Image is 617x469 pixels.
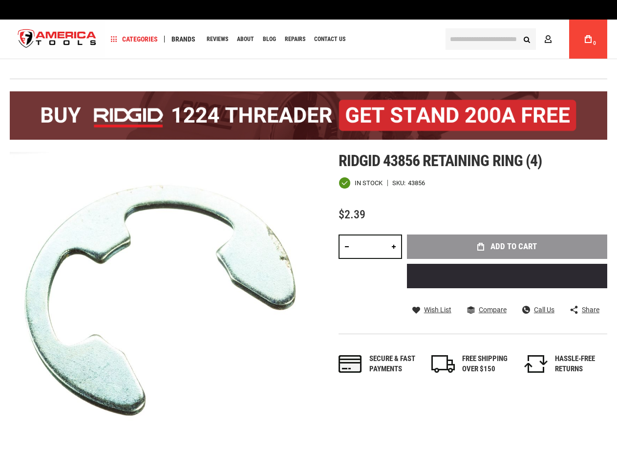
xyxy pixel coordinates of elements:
span: Blog [263,36,276,42]
img: payments [339,355,362,373]
span: Share [582,306,599,313]
a: Contact Us [310,33,350,46]
a: Repairs [280,33,310,46]
strong: SKU [392,180,408,186]
img: returns [524,355,548,373]
div: HASSLE-FREE RETURNS [555,354,607,375]
a: Reviews [202,33,233,46]
a: About [233,33,258,46]
span: Ridgid 43856 retaining ring (4) [339,151,542,170]
span: Contact Us [314,36,345,42]
button: Search [517,30,536,48]
span: Compare [479,306,507,313]
span: Wish List [424,306,451,313]
div: Secure & fast payments [369,354,422,375]
span: Reviews [207,36,228,42]
a: 0 [579,20,597,59]
span: $2.39 [339,208,365,221]
a: Categories [106,33,162,46]
a: store logo [10,21,105,58]
span: In stock [355,180,383,186]
img: main product photo [10,152,309,451]
div: Availability [339,177,383,189]
span: Call Us [534,306,554,313]
a: Compare [467,305,507,314]
a: Call Us [522,305,554,314]
span: 0 [593,41,596,46]
img: BOGO: Buy the RIDGID® 1224 Threader (26092), get the 92467 200A Stand FREE! [10,91,607,140]
span: About [237,36,254,42]
a: Wish List [412,305,451,314]
img: America Tools [10,21,105,58]
span: Brands [171,36,195,43]
span: Repairs [285,36,305,42]
img: shipping [431,355,455,373]
a: Blog [258,33,280,46]
span: Categories [111,36,158,43]
a: Brands [167,33,200,46]
div: FREE SHIPPING OVER $150 [462,354,514,375]
div: 43856 [408,180,425,186]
